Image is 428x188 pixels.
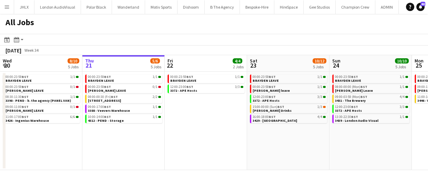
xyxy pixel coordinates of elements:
span: BRAYDEN LEAVE [170,78,196,83]
span: 08:00-00:30 (Fri) [88,95,118,99]
span: 13:30-22:30 [335,115,358,119]
span: 1/1 [70,75,75,79]
span: 09:00-17:00 [88,105,111,109]
div: 08:00-00:30 (Fri)BST2/2[STREET_ADDRESS] [85,95,162,105]
a: 08:00-00:00 (Mon)BST1/1[PERSON_NAME] Leave [335,85,408,92]
div: 12:00-23:00BST3/33372 - APE Hosts [250,95,327,105]
div: [DATE] [6,47,21,54]
span: BRAYDEN LEAVE [6,78,32,83]
button: Bespoke-Hire [240,0,274,14]
a: 12:00-23:00BST3/33372 - APE Hosts [170,85,243,92]
div: 08:30-11:30BST1/13398 - PEND - b. the agency (PANEL VAN) [3,95,80,105]
span: BST [22,75,29,79]
span: 1/1 [317,85,322,89]
span: BST [351,75,358,79]
button: London AudioVisual [34,0,81,14]
span: Shane Leave [335,88,373,93]
span: 1/1 [323,86,326,88]
div: 00:00-23:59BST1/1[PERSON_NAME] leave [250,85,327,95]
span: 0/1 [70,85,75,89]
span: 0/1 [158,86,161,88]
div: 5 Jobs [151,64,161,69]
span: BST [360,95,367,99]
span: 40 [420,2,425,6]
span: BST [186,85,193,89]
div: 5 Jobs [395,64,408,69]
button: HireSpace [274,0,304,14]
span: BST [22,85,29,89]
div: 13:30-22:30BST1/13439 - London Audio Visual [332,115,409,125]
button: JHLX [14,0,34,14]
span: 09:00-03:59 (Mon) [335,95,367,99]
span: 23 [249,61,257,69]
div: 10:00-14:00BST1/14312 - PEND - Storage [85,115,162,125]
span: 2/2 [158,96,161,98]
span: BST [22,105,29,109]
a: 40 [416,3,425,11]
span: 00:00-23:59 [170,75,193,79]
span: 3431 - The Brewery [335,98,366,103]
span: 1/1 [153,115,157,119]
span: 3426 - Ingenius Warehouse [6,118,49,123]
span: BST [351,105,358,109]
span: 1/1 [317,75,322,79]
span: 3398 - PEND - b. the agency (PANEL VAN) [6,98,71,103]
span: 1/1 [158,76,161,78]
span: 1/1 [76,96,79,98]
span: 1/1 [76,76,79,78]
span: 2/2 [153,95,157,99]
div: 15:00-00:00 (Sun)BST1/3[PERSON_NAME] Drinks [250,105,327,115]
span: BST [269,115,276,119]
div: 00:00-23:59BST1/1BRAYDEN LEAVE [85,75,162,85]
span: BRAYDEN LEAVE [88,78,114,83]
span: 25 [414,61,424,69]
a: 00:00-23:59BST0/1[PERSON_NAME] LEAVE [88,85,161,92]
span: 10:00-14:00 [88,115,111,119]
span: 12:00-23:00 [335,105,358,109]
span: 10/12 [313,58,326,63]
span: 00:00-23:59 [253,75,276,79]
span: 08:00-00:00 (Mon) [335,85,367,89]
span: 24 [331,61,340,69]
span: BST [277,105,284,109]
div: 11:00-17:00BST6/63426 - Ingenius Warehouse [3,115,80,125]
span: Thu [85,58,94,64]
span: 15:00-00:00 (Sun) [253,105,284,109]
span: 1/1 [405,86,408,88]
span: 12:00-23:00 [253,95,276,99]
span: BST [104,105,111,109]
div: 09:00-03:59 (Mon)BST4/43431 - The Brewery [332,95,409,105]
a: 00:00-23:59BST1/1BRAYDEN LEAVE [88,75,161,82]
button: Champion Crew [336,0,375,14]
span: 00:00-23:59 [6,85,29,89]
span: Mon [415,58,424,64]
span: BST [269,95,276,99]
button: Wonderland [112,0,145,14]
span: BST [111,95,118,99]
div: 09:00-11:00BST0/1[PERSON_NAME] LEAVE [3,105,80,115]
span: 3/3 [323,96,326,98]
span: 3429 - Old Sessions House [253,118,297,123]
span: BST [360,85,367,89]
span: 1/1 [241,76,243,78]
div: 5 Jobs [313,64,326,69]
span: Sat [250,58,257,64]
a: 00:00-23:59BST1/1BRAYDEN LEAVE [170,75,243,82]
span: Wed [3,58,12,64]
span: 1/1 [153,75,157,79]
span: BST [186,75,193,79]
span: 0/1 [76,106,79,108]
span: 0/1 [153,85,157,89]
span: BRAYDEN LEAVE [335,78,361,83]
span: 00:00-23:59 [88,85,111,89]
span: 3372 - APE Hosts [170,88,197,93]
span: Chris Ames leave [253,88,290,93]
a: 00:00-23:59BST1/1BRAYDEN LEAVE [6,75,79,82]
a: 08:00-00:30 (Fri)BST2/2[STREET_ADDRESS] [88,95,161,102]
span: 3388 - Veevers Warehouse [88,108,130,113]
a: 00:00-23:59BST1/1[PERSON_NAME] leave [253,85,326,92]
a: 09:00-03:59 (Mon)BST4/43431 - The Brewery [335,95,408,102]
div: 00:00-23:59BST1/1BRAYDEN LEAVE [250,75,327,85]
a: 00:00-23:59BST1/1BRAYDEN LEAVE [253,75,326,82]
span: 08:30-11:30 [6,95,29,99]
